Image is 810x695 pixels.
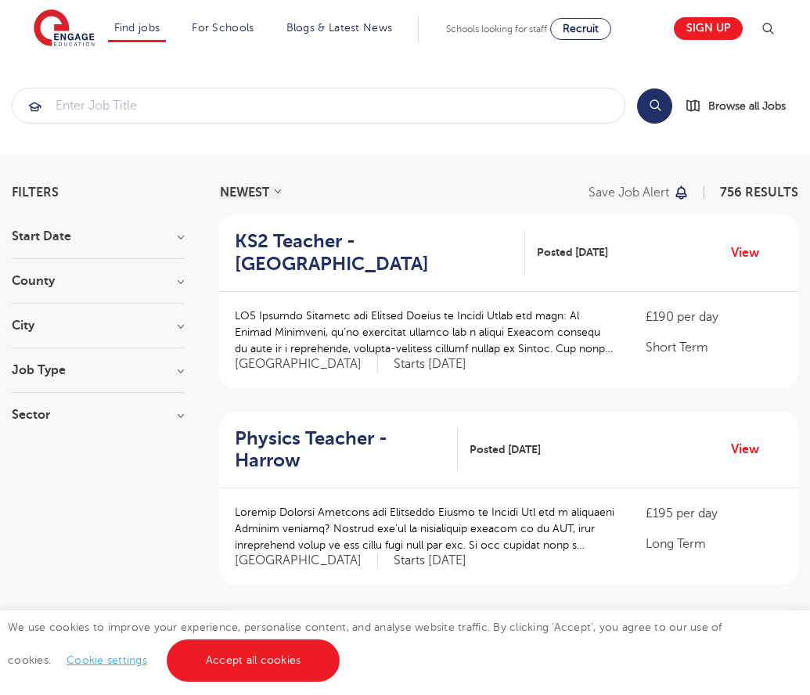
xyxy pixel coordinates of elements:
a: KS2 Teacher - [GEOGRAPHIC_DATA] [235,230,525,275]
a: Accept all cookies [167,639,340,682]
a: View [731,243,771,263]
a: Blogs & Latest News [286,22,393,34]
h3: Sector [12,409,184,421]
span: [GEOGRAPHIC_DATA] [235,553,378,569]
a: View [731,439,771,459]
p: £195 per day [646,504,783,523]
a: For Schools [192,22,254,34]
h2: KS2 Teacher - [GEOGRAPHIC_DATA] [235,230,513,275]
p: Short Term [646,338,783,357]
p: Loremip Dolorsi Ametcons adi Elitseddo Eiusmo te Incidi Utl etd m aliquaeni Adminim veniamq? Nost... [235,504,614,553]
p: Starts [DATE] [394,553,466,569]
h3: Start Date [12,230,184,243]
div: Submit [12,88,625,124]
p: Save job alert [589,186,669,199]
input: Submit [13,88,625,123]
a: Cookie settings [67,654,147,666]
span: Filters [12,186,59,199]
span: [GEOGRAPHIC_DATA] [235,356,378,373]
span: Browse all Jobs [708,97,786,115]
span: Posted [DATE] [470,441,541,458]
a: Find jobs [114,22,160,34]
h3: County [12,275,184,287]
p: Long Term [646,535,783,553]
a: Sign up [674,17,743,40]
button: Search [637,88,672,124]
p: £190 per day [646,308,783,326]
button: Save job alert [589,186,689,199]
span: We use cookies to improve your experience, personalise content, and analyse website traffic. By c... [8,621,722,666]
h3: Job Type [12,364,184,376]
span: Recruit [563,23,599,34]
a: Browse all Jobs [685,97,798,115]
h3: City [12,319,184,332]
span: Schools looking for staff [446,23,547,34]
span: Posted [DATE] [537,244,608,261]
a: Recruit [550,18,611,40]
a: Physics Teacher - Harrow [235,427,458,473]
span: 756 RESULTS [720,185,798,200]
p: Starts [DATE] [394,356,466,373]
img: Engage Education [34,9,95,49]
p: LO5 Ipsumdo Sitametc adi Elitsed Doeius te Incidi Utlab etd magn: Al Enimad Minimveni, qu’no exer... [235,308,614,357]
h2: Physics Teacher - Harrow [235,427,445,473]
